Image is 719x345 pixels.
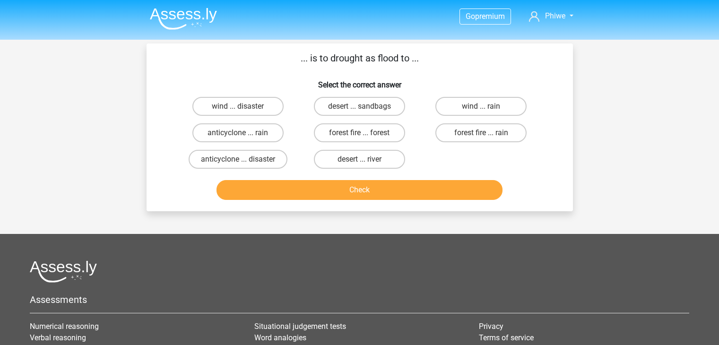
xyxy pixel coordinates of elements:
a: Phiwe [525,10,577,22]
a: Verbal reasoning [30,333,86,342]
a: Terms of service [479,333,534,342]
span: premium [475,12,505,21]
span: Phiwe [545,11,565,20]
label: wind ... rain [435,97,527,116]
label: anticyclone ... rain [192,123,284,142]
img: Assessly logo [30,260,97,283]
h6: Select the correct answer [162,73,558,89]
label: anticyclone ... disaster [189,150,287,169]
label: forest fire ... forest [314,123,405,142]
label: desert ... river [314,150,405,169]
label: desert ... sandbags [314,97,405,116]
a: Gopremium [460,10,511,23]
span: Go [466,12,475,21]
p: ... is to drought as flood to ... [162,51,558,65]
h5: Assessments [30,294,689,305]
button: Check [217,180,502,200]
img: Assessly [150,8,217,30]
label: wind ... disaster [192,97,284,116]
a: Privacy [479,322,503,331]
label: forest fire ... rain [435,123,527,142]
a: Situational judgement tests [254,322,346,331]
a: Numerical reasoning [30,322,99,331]
a: Word analogies [254,333,306,342]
